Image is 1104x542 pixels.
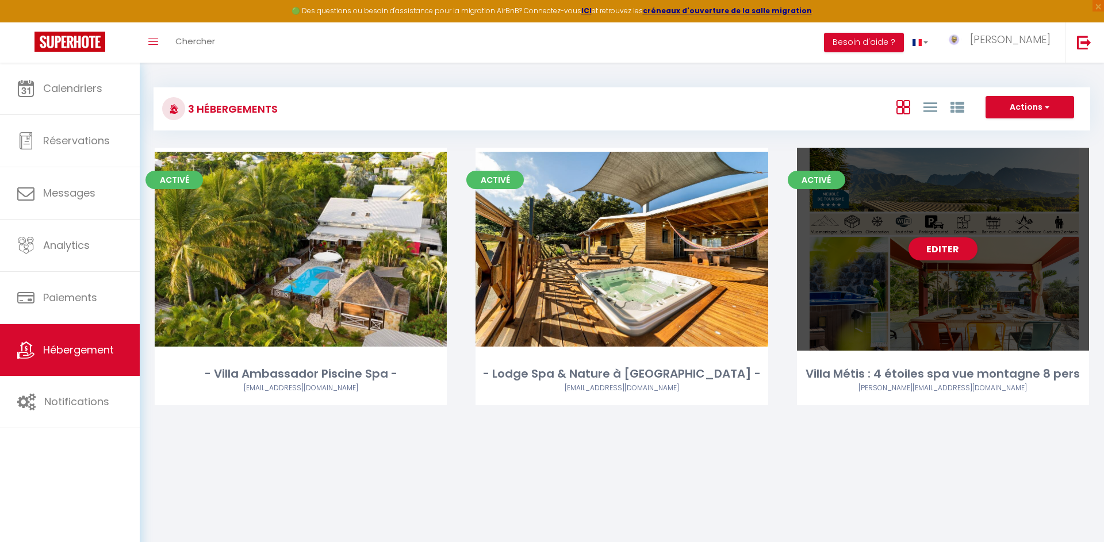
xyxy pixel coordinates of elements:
[797,383,1089,394] div: Airbnb
[945,33,963,46] img: ...
[34,32,105,52] img: Super Booking
[937,22,1065,63] a: ... [PERSON_NAME]
[43,290,97,305] span: Paiements
[175,35,215,47] span: Chercher
[923,97,937,116] a: Vue en Liste
[145,171,203,189] span: Activé
[476,383,768,394] div: Airbnb
[476,365,768,383] div: - Lodge Spa & Nature à [GEOGRAPHIC_DATA] -
[44,394,109,409] span: Notifications
[797,365,1089,383] div: Villa Métis : 4 étoiles spa vue montagne 8 pers
[155,365,447,383] div: - Villa Ambassador Piscine Spa -
[155,383,447,394] div: Airbnb
[43,81,102,95] span: Calendriers
[167,22,224,63] a: Chercher
[43,343,114,357] span: Hébergement
[896,97,910,116] a: Vue en Box
[970,32,1051,47] span: [PERSON_NAME]
[43,238,90,252] span: Analytics
[788,171,845,189] span: Activé
[185,96,278,122] h3: 3 Hébergements
[581,6,592,16] a: ICI
[986,96,1074,119] button: Actions
[908,237,977,260] a: Editer
[9,5,44,39] button: Ouvrir le widget de chat LiveChat
[43,133,110,148] span: Réservations
[1055,490,1095,533] iframe: Chat
[950,97,964,116] a: Vue par Groupe
[643,6,812,16] a: créneaux d'ouverture de la salle migration
[824,33,904,52] button: Besoin d'aide ?
[466,171,524,189] span: Activé
[43,186,95,200] span: Messages
[1077,35,1091,49] img: logout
